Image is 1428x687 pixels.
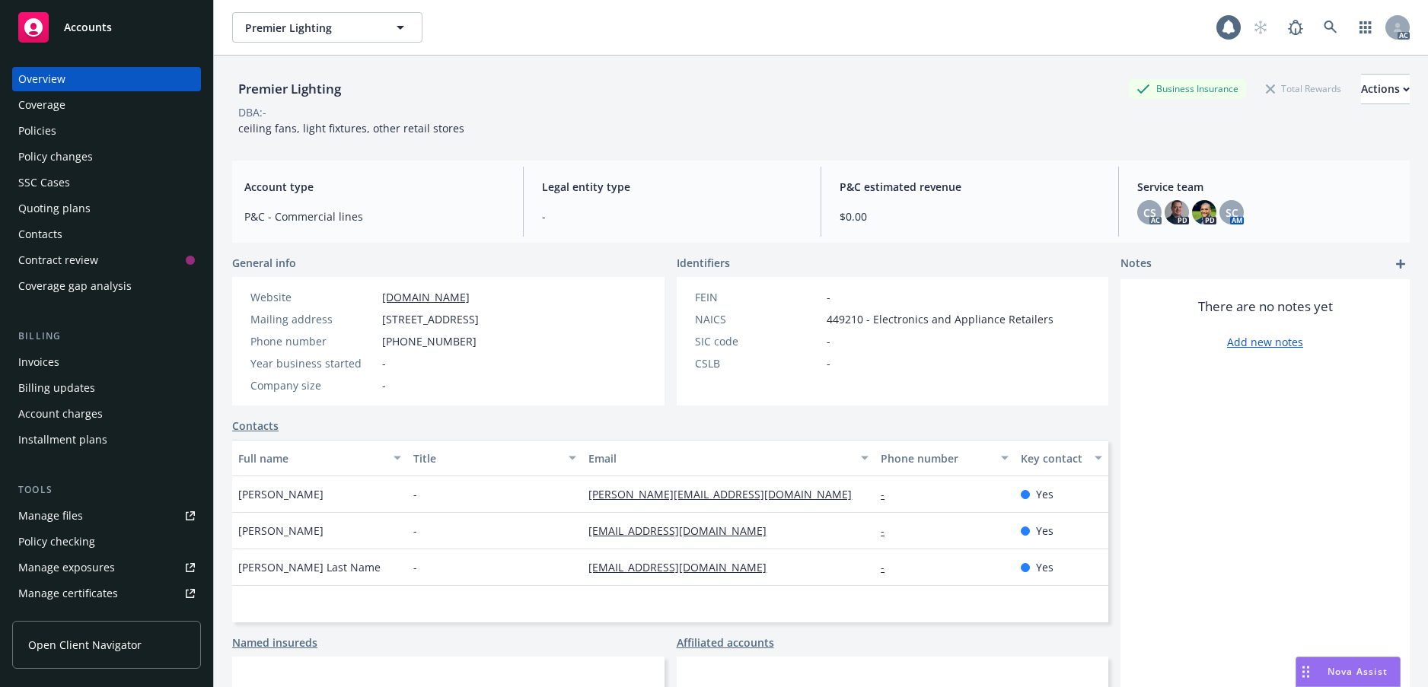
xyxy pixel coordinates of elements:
[12,67,201,91] a: Overview
[12,376,201,400] a: Billing updates
[1021,450,1085,466] div: Key contact
[18,170,70,195] div: SSC Cases
[18,504,83,528] div: Manage files
[1137,179,1398,195] span: Service team
[12,170,201,195] a: SSC Cases
[12,581,201,606] a: Manage certificates
[1328,665,1388,678] span: Nova Assist
[12,329,201,344] div: Billing
[18,428,107,452] div: Installment plans
[238,104,266,120] div: DBA: -
[588,450,852,466] div: Email
[1036,523,1053,539] span: Yes
[250,311,376,327] div: Mailing address
[12,119,201,143] a: Policies
[250,289,376,305] div: Website
[588,523,779,538] a: [EMAIL_ADDRESS][DOMAIN_NAME]
[12,222,201,246] a: Contacts
[18,196,91,221] div: Quoting plans
[413,486,417,502] span: -
[1245,12,1276,43] a: Start snowing
[413,450,559,466] div: Title
[1198,297,1333,316] span: There are no notes yet
[238,523,324,539] span: [PERSON_NAME]
[875,440,1015,476] button: Phone number
[542,208,802,224] span: -
[413,523,417,539] span: -
[827,289,830,305] span: -
[245,20,377,36] span: Premier Lighting
[232,635,317,650] a: Named insureds
[12,555,201,580] a: Manage exposures
[18,376,95,400] div: Billing updates
[232,12,422,43] button: Premier Lighting
[12,248,201,272] a: Contract review
[28,637,142,653] span: Open Client Navigator
[1350,12,1381,43] a: Switch app
[1391,255,1410,273] a: add
[695,333,821,349] div: SIC code
[250,377,376,393] div: Company size
[18,607,95,631] div: Manage claims
[1315,12,1346,43] a: Search
[12,402,201,426] a: Account charges
[12,145,201,169] a: Policy changes
[588,560,779,574] a: [EMAIL_ADDRESS][DOMAIN_NAME]
[1296,657,1401,687] button: Nova Assist
[12,428,201,452] a: Installment plans
[582,440,875,476] button: Email
[12,607,201,631] a: Manage claims
[382,333,477,349] span: [PHONE_NUMBER]
[238,559,381,575] span: [PERSON_NAME] Last Name
[1036,559,1053,575] span: Yes
[244,179,505,195] span: Account type
[18,274,132,298] div: Coverage gap analysis
[382,377,386,393] span: -
[18,248,98,272] div: Contract review
[1280,12,1311,43] a: Report a Bug
[18,119,56,143] div: Policies
[12,196,201,221] a: Quoting plans
[1036,486,1053,502] span: Yes
[695,355,821,371] div: CSLB
[238,450,384,466] div: Full name
[12,93,201,117] a: Coverage
[1129,79,1246,98] div: Business Insurance
[18,145,93,169] div: Policy changes
[18,222,62,246] div: Contacts
[232,79,347,99] div: Premier Lighting
[695,311,821,327] div: NAICS
[12,350,201,374] a: Invoices
[12,504,201,528] a: Manage files
[18,555,115,580] div: Manage exposures
[677,255,730,271] span: Identifiers
[18,350,59,374] div: Invoices
[382,355,386,371] span: -
[840,208,1100,224] span: $0.00
[1296,657,1315,686] div: Drag to move
[250,333,376,349] div: Phone number
[232,440,407,476] button: Full name
[12,274,201,298] a: Coverage gap analysis
[1192,200,1216,224] img: photo
[588,487,864,501] a: [PERSON_NAME][EMAIL_ADDRESS][DOMAIN_NAME]
[407,440,582,476] button: Title
[18,67,65,91] div: Overview
[12,530,201,554] a: Policy checking
[18,93,65,117] div: Coverage
[12,6,201,49] a: Accounts
[238,121,464,135] span: ceiling fans, light fixtures, other retail stores
[827,333,830,349] span: -
[12,482,201,498] div: Tools
[18,402,103,426] div: Account charges
[1258,79,1349,98] div: Total Rewards
[18,581,118,606] div: Manage certificates
[382,311,479,327] span: [STREET_ADDRESS]
[1361,74,1410,104] button: Actions
[18,530,95,554] div: Policy checking
[1226,205,1238,221] span: SC
[1015,440,1108,476] button: Key contact
[677,635,774,650] a: Affiliated accounts
[244,208,505,224] span: P&C - Commercial lines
